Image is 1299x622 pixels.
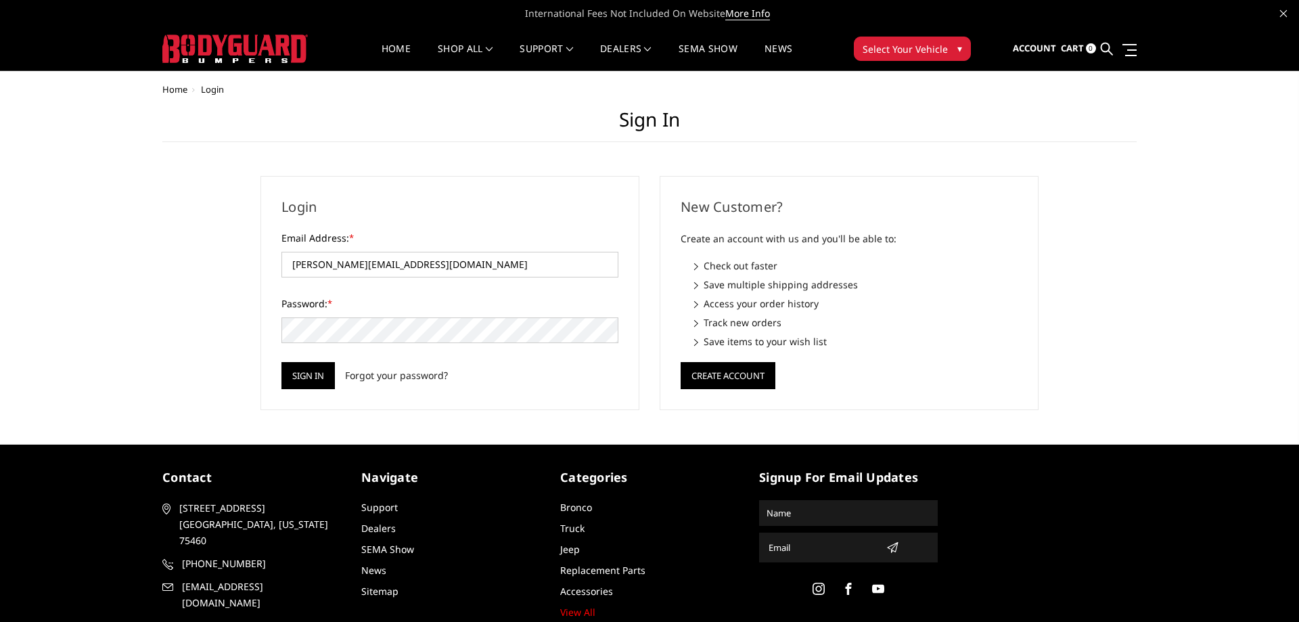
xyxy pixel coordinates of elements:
[681,231,1018,247] p: Create an account with us and you'll be able to:
[162,579,341,611] a: [EMAIL_ADDRESS][DOMAIN_NAME]
[281,296,618,311] label: Password:
[759,468,938,487] h5: signup for email updates
[201,83,224,95] span: Login
[162,35,308,63] img: BODYGUARD BUMPERS
[681,362,775,389] button: Create Account
[560,468,739,487] h5: Categories
[179,500,336,549] span: [STREET_ADDRESS] [GEOGRAPHIC_DATA], [US_STATE] 75460
[281,362,335,389] input: Sign in
[694,259,1018,273] li: Check out faster
[361,501,398,514] a: Support
[182,579,339,611] span: [EMAIL_ADDRESS][DOMAIN_NAME]
[345,368,448,382] a: Forgot your password?
[382,44,411,70] a: Home
[162,108,1137,142] h1: Sign in
[725,7,770,20] a: More Info
[281,231,618,245] label: Email Address:
[560,501,592,514] a: Bronco
[361,564,386,577] a: News
[681,197,1018,217] h2: New Customer?
[765,44,792,70] a: News
[520,44,573,70] a: Support
[438,44,493,70] a: shop all
[361,543,414,556] a: SEMA Show
[1086,43,1096,53] span: 0
[361,522,396,535] a: Dealers
[600,44,652,70] a: Dealers
[854,37,971,61] button: Select Your Vehicle
[281,197,618,217] h2: Login
[361,585,398,598] a: Sitemap
[361,468,540,487] h5: Navigate
[694,277,1018,292] li: Save multiple shipping addresses
[681,368,775,380] a: Create Account
[679,44,737,70] a: SEMA Show
[560,543,580,556] a: Jeep
[560,522,585,535] a: Truck
[763,537,881,558] input: Email
[162,468,341,487] h5: contact
[162,556,341,572] a: [PHONE_NUMBER]
[560,585,613,598] a: Accessories
[761,502,936,524] input: Name
[560,606,595,619] a: View All
[694,315,1018,330] li: Track new orders
[694,296,1018,311] li: Access your order history
[1061,30,1096,67] a: Cart 0
[1061,42,1084,54] span: Cart
[957,41,962,55] span: ▾
[1013,42,1056,54] span: Account
[162,83,187,95] a: Home
[560,564,645,577] a: Replacement Parts
[182,556,339,572] span: [PHONE_NUMBER]
[694,334,1018,349] li: Save items to your wish list
[863,42,948,56] span: Select Your Vehicle
[1013,30,1056,67] a: Account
